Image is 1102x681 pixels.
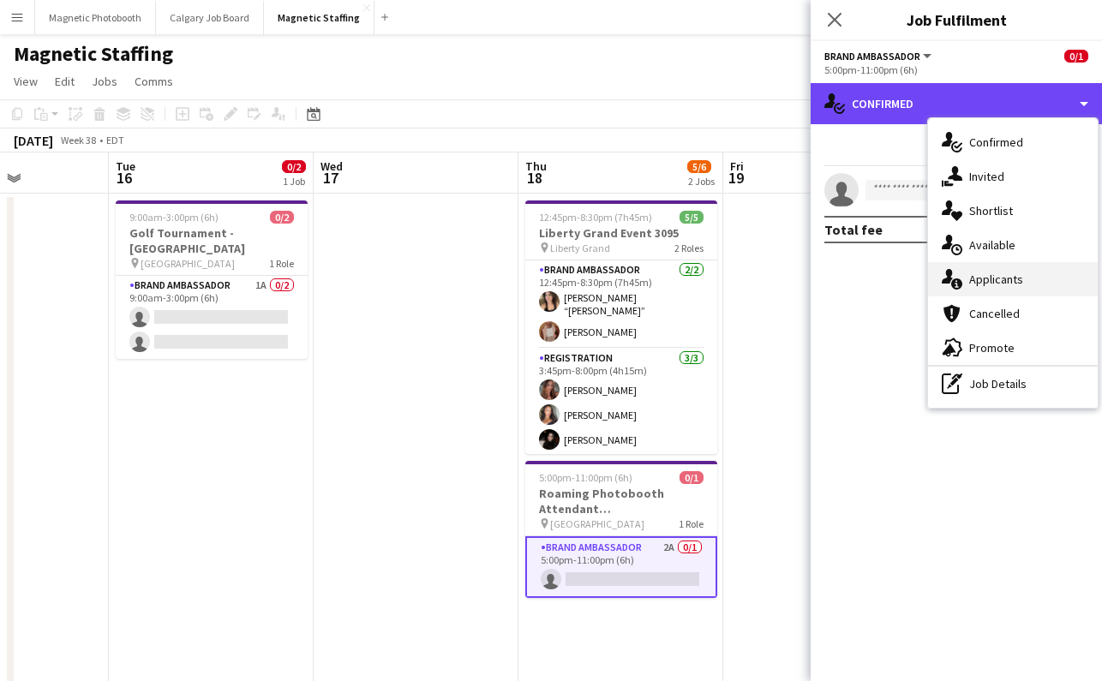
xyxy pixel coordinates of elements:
[928,262,1098,296] div: Applicants
[525,260,717,349] app-card-role: Brand Ambassador2/212:45pm-8:30pm (7h45m)[PERSON_NAME] “[PERSON_NAME]” [PERSON_NAME][PERSON_NAME]
[928,331,1098,365] div: Promote
[824,50,934,63] button: Brand Ambassador
[92,74,117,89] span: Jobs
[928,159,1098,194] div: Invited
[928,194,1098,228] div: Shortlist
[550,242,610,254] span: Liberty Grand
[680,211,704,224] span: 5/5
[811,9,1102,31] h3: Job Fulfilment
[824,63,1088,76] div: 5:00pm-11:00pm (6h)
[1064,50,1088,63] span: 0/1
[550,517,644,530] span: [GEOGRAPHIC_DATA]
[728,168,744,188] span: 19
[55,74,75,89] span: Edit
[116,200,308,359] app-job-card: 9:00am-3:00pm (6h)0/2Golf Tournament - [GEOGRAPHIC_DATA] [GEOGRAPHIC_DATA]1 RoleBrand Ambassador1...
[48,70,81,93] a: Edit
[14,132,53,149] div: [DATE]
[264,1,374,34] button: Magnetic Staffing
[928,367,1098,401] div: Job Details
[824,221,883,238] div: Total fee
[116,225,308,256] h3: Golf Tournament - [GEOGRAPHIC_DATA]
[135,74,173,89] span: Comms
[129,211,219,224] span: 9:00am-3:00pm (6h)
[679,517,704,530] span: 1 Role
[14,41,173,67] h1: Magnetic Staffing
[811,83,1102,124] div: Confirmed
[525,349,717,457] app-card-role: Registration3/33:45pm-8:00pm (4h15m)[PERSON_NAME][PERSON_NAME][PERSON_NAME]
[318,168,343,188] span: 17
[674,242,704,254] span: 2 Roles
[7,70,45,93] a: View
[525,536,717,598] app-card-role: Brand Ambassador2A0/15:00pm-11:00pm (6h)
[824,50,920,63] span: Brand Ambassador
[283,175,305,188] div: 1 Job
[928,296,1098,331] div: Cancelled
[928,125,1098,159] div: Confirmed
[525,461,717,598] app-job-card: 5:00pm-11:00pm (6h)0/1Roaming Photobooth Attendant [GEOGRAPHIC_DATA] [GEOGRAPHIC_DATA]1 RoleBrand...
[688,175,715,188] div: 2 Jobs
[730,158,744,174] span: Fri
[525,225,717,241] h3: Liberty Grand Event 3095
[687,160,711,173] span: 5/6
[282,160,306,173] span: 0/2
[539,211,652,224] span: 12:45pm-8:30pm (7h45m)
[14,74,38,89] span: View
[128,70,180,93] a: Comms
[525,486,717,517] h3: Roaming Photobooth Attendant [GEOGRAPHIC_DATA]
[156,1,264,34] button: Calgary Job Board
[141,257,235,270] span: [GEOGRAPHIC_DATA]
[525,158,547,174] span: Thu
[680,471,704,484] span: 0/1
[85,70,124,93] a: Jobs
[525,200,717,454] app-job-card: 12:45pm-8:30pm (7h45m)5/5Liberty Grand Event 3095 Liberty Grand2 RolesBrand Ambassador2/212:45pm-...
[270,211,294,224] span: 0/2
[539,471,632,484] span: 5:00pm-11:00pm (6h)
[113,168,135,188] span: 16
[523,168,547,188] span: 18
[106,134,124,146] div: EDT
[116,276,308,359] app-card-role: Brand Ambassador1A0/29:00am-3:00pm (6h)
[269,257,294,270] span: 1 Role
[116,158,135,174] span: Tue
[35,1,156,34] button: Magnetic Photobooth
[320,158,343,174] span: Wed
[928,228,1098,262] div: Available
[57,134,99,146] span: Week 38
